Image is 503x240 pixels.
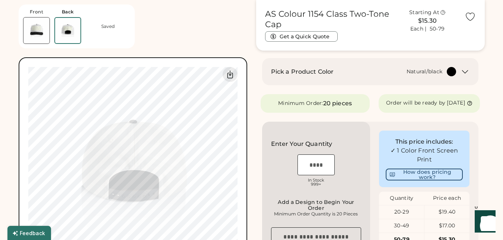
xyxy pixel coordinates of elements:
[265,31,338,42] button: Get a Quick Quote
[386,99,446,107] div: Order will be ready by
[55,18,80,43] img: AS Colour 1154 Natural/black Back Thumbnail
[271,140,332,148] h2: Enter Your Quantity
[386,137,463,146] div: This price includes:
[407,68,442,76] div: Natural/black
[468,207,500,239] iframe: Front Chat
[30,9,44,15] div: Front
[223,67,238,82] div: Download Back Mockup
[386,169,463,180] button: How does pricing work?
[323,99,352,108] div: 20 pieces
[379,222,424,230] div: 30-49
[447,99,465,107] div: [DATE]
[23,17,50,44] img: AS Colour 1154 Natural/black Front Thumbnail
[101,23,115,29] div: Saved
[265,9,391,30] h1: AS Colour 1154 Class Two-Tone Cap
[62,9,74,15] div: Back
[271,67,334,76] h2: Pick a Product Color
[410,25,445,33] div: Each | 50-79
[379,195,424,202] div: Quantity
[409,9,439,16] div: Starting At
[386,146,463,164] div: ✓ 1 Color Front Screen Print
[379,208,424,216] div: 20-29
[395,16,460,25] div: $15.30
[424,222,469,230] div: $17.00
[424,195,469,202] div: Price each
[273,199,359,211] div: Add a Design to Begin Your Order
[278,100,323,107] div: Minimum Order:
[273,211,359,217] div: Minimum Order Quantity is 20 Pieces
[424,208,469,216] div: $19.40
[297,178,335,186] div: In Stock 999+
